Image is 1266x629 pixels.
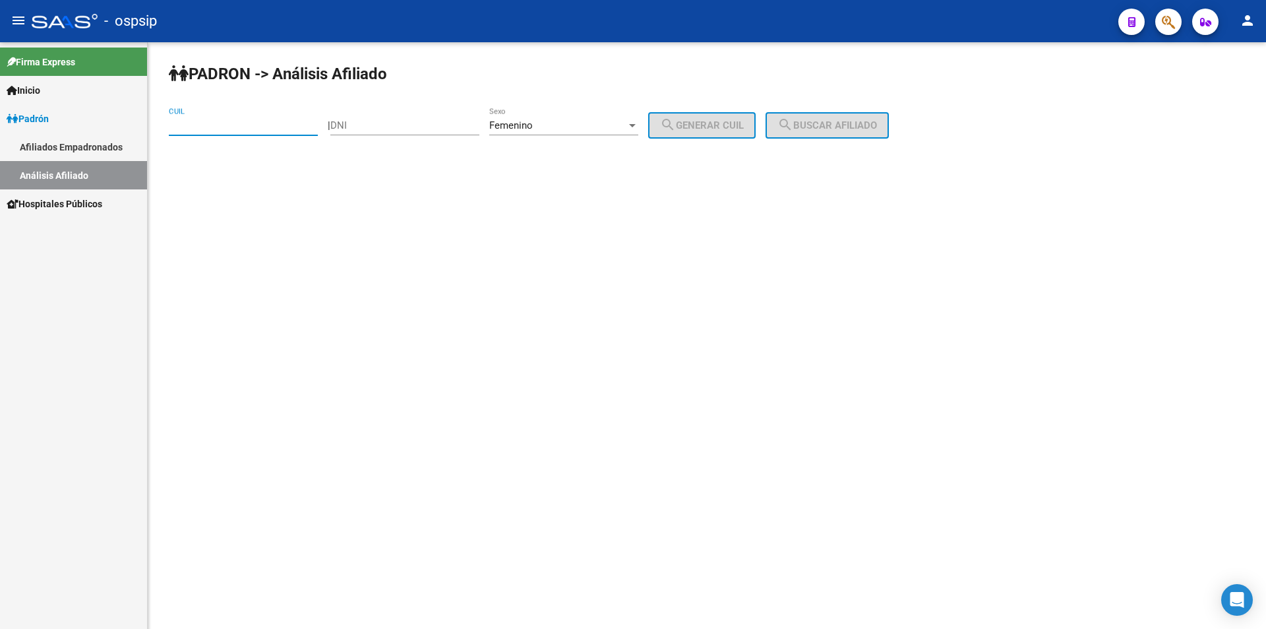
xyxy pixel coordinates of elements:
div: Open Intercom Messenger [1221,584,1253,616]
mat-icon: menu [11,13,26,28]
div: | [328,119,766,131]
mat-icon: person [1240,13,1255,28]
strong: PADRON -> Análisis Afiliado [169,65,387,83]
span: Buscar afiliado [777,119,877,131]
button: Buscar afiliado [766,112,889,139]
span: Hospitales Públicos [7,197,102,211]
span: Padrón [7,112,49,126]
span: Femenino [489,119,533,131]
span: Generar CUIL [660,119,744,131]
button: Generar CUIL [648,112,756,139]
span: Firma Express [7,55,75,69]
span: - ospsip [104,7,157,36]
span: Inicio [7,83,40,98]
mat-icon: search [777,117,793,133]
mat-icon: search [660,117,676,133]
